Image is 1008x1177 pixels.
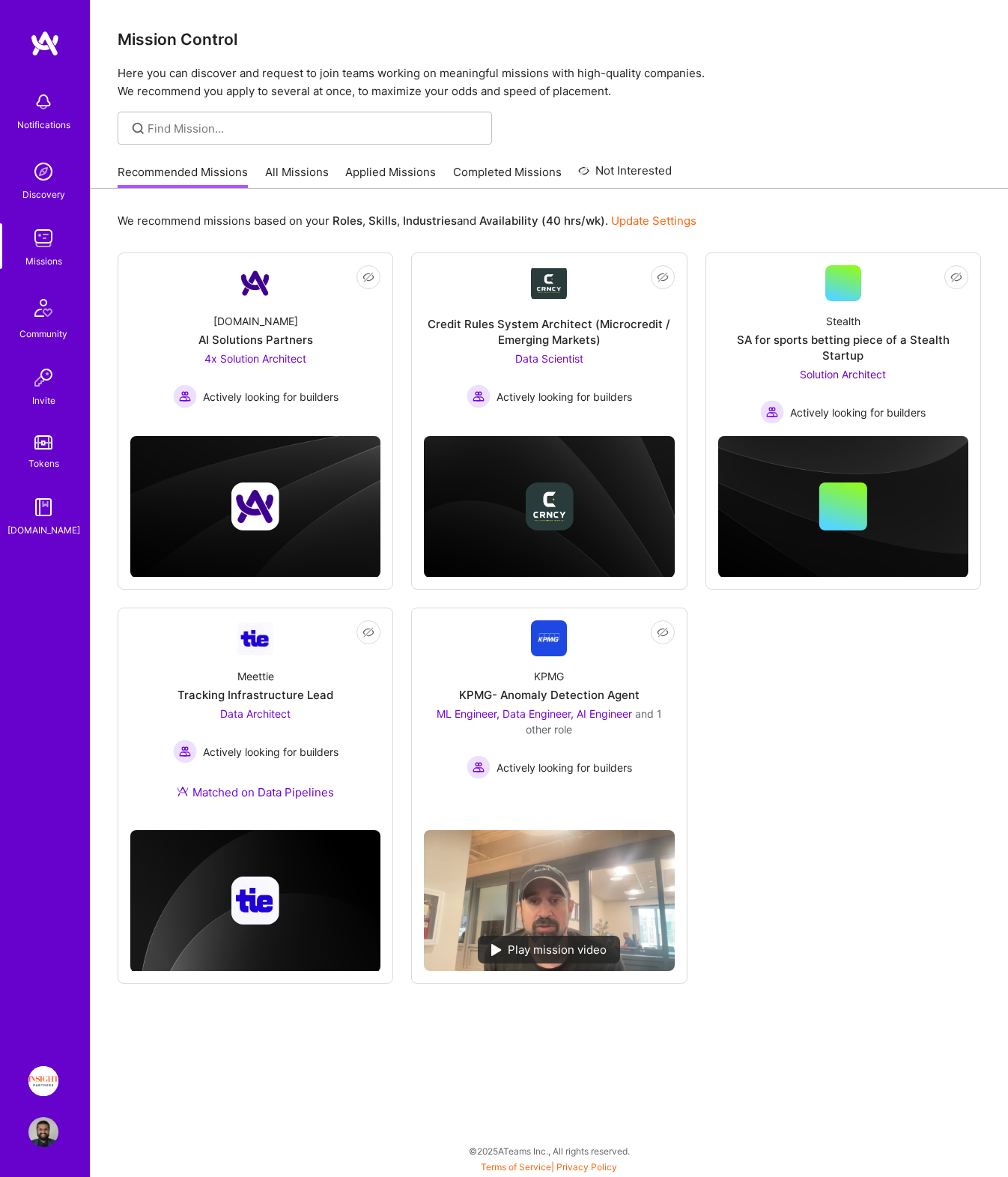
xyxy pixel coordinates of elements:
span: Data Architect [220,707,291,720]
span: | [481,1161,617,1173]
a: Company LogoCredit Rules System Architect (Microcredit / Emerging Markets)Data Scientist Actively... [424,265,674,415]
a: Recommended Missions [118,164,248,189]
img: play [491,944,502,956]
img: Actively looking for builders [467,384,491,408]
a: Update Settings [611,214,696,228]
img: Actively looking for builders [173,739,197,763]
img: bell [28,87,58,117]
div: KPMG- Anomaly Detection Agent [459,687,640,703]
div: Play mission video [478,936,620,963]
i: icon EyeClosed [950,271,962,283]
div: Missions [25,253,62,269]
img: Company Logo [237,265,273,301]
img: teamwork [28,223,58,253]
span: ML Engineer, Data Engineer, AI Engineer [437,707,632,720]
span: Actively looking for builders [497,389,632,405]
a: Company LogoKPMGKPMG- Anomaly Detection AgentML Engineer, Data Engineer, AI Engineer and 1 other ... [424,620,674,818]
img: Company Logo [531,268,567,299]
img: Company logo [231,482,279,530]
a: Terms of Service [481,1161,551,1173]
a: All Missions [265,164,329,189]
div: Meettie [237,668,274,684]
a: Completed Missions [453,164,562,189]
div: AI Solutions Partners [198,332,313,348]
a: Insight Partners: Data & AI - Sourcing [25,1066,62,1096]
span: Solution Architect [800,368,886,381]
h3: Mission Control [118,30,981,49]
a: Company Logo[DOMAIN_NAME]AI Solutions Partners4x Solution Architect Actively looking for builders... [130,265,380,415]
span: Data Scientist [515,352,583,365]
i: icon EyeClosed [362,271,374,283]
span: Actively looking for builders [203,389,338,405]
img: cover [130,830,380,972]
a: User Avatar [25,1117,62,1147]
div: Tokens [28,456,59,471]
img: Company Logo [237,623,273,655]
img: cover [718,436,968,578]
i: icon EyeClosed [657,271,669,283]
a: Not Interested [578,162,672,189]
div: Discovery [22,187,65,202]
p: We recommend missions based on your , , and . [118,213,696,229]
i: icon EyeClosed [362,626,374,638]
p: Here you can discover and request to join teams working on meaningful missions with high-quality ... [118,64,981,100]
img: No Mission [424,830,674,971]
div: Community [19,326,67,342]
img: tokens [34,435,52,450]
img: Ateam Purple Icon [177,785,189,797]
div: KPMG [534,668,564,684]
img: cover [130,436,380,578]
div: Matched on Data Pipelines [177,784,334,800]
div: Tracking Infrastructure Lead [177,687,333,703]
span: Actively looking for builders [790,405,926,420]
img: Insight Partners: Data & AI - Sourcing [28,1066,58,1096]
img: User Avatar [28,1117,58,1147]
div: [DOMAIN_NAME] [7,522,80,538]
img: guide book [28,492,58,522]
b: Availability (40 hrs/wk) [479,214,605,228]
input: Find Mission... [148,121,481,136]
img: Company Logo [531,620,567,656]
div: Notifications [17,117,70,133]
span: Actively looking for builders [203,744,338,760]
div: SA for sports betting piece of a Stealth Startup [718,332,968,363]
img: Community [25,290,61,326]
img: Actively looking for builders [173,384,197,408]
img: cover [424,436,674,578]
img: Actively looking for builders [467,755,491,779]
a: StealthSA for sports betting piece of a Stealth StartupSolution Architect Actively looking for bu... [718,265,968,424]
div: [DOMAIN_NAME] [213,313,298,329]
a: Company LogoMeettieTracking Infrastructure LeadData Architect Actively looking for buildersActive... [130,620,380,818]
div: Stealth [826,313,860,329]
img: Invite [28,363,58,393]
i: icon EyeClosed [657,626,669,638]
div: Invite [32,393,55,408]
b: Skills [368,214,397,228]
img: logo [30,30,60,57]
span: Actively looking for builders [497,760,632,775]
div: © 2025 ATeams Inc., All rights reserved. [90,1132,1008,1170]
span: 4x Solution Architect [204,352,306,365]
img: Company logo [525,482,573,530]
img: discovery [28,157,58,187]
i: icon SearchGrey [130,120,147,137]
a: Privacy Policy [556,1161,617,1173]
b: Industries [403,214,457,228]
img: Company logo [231,877,279,925]
b: Roles [333,214,362,228]
div: Credit Rules System Architect (Microcredit / Emerging Markets) [424,316,674,348]
img: Actively looking for builders [760,400,784,424]
a: Applied Missions [345,164,436,189]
